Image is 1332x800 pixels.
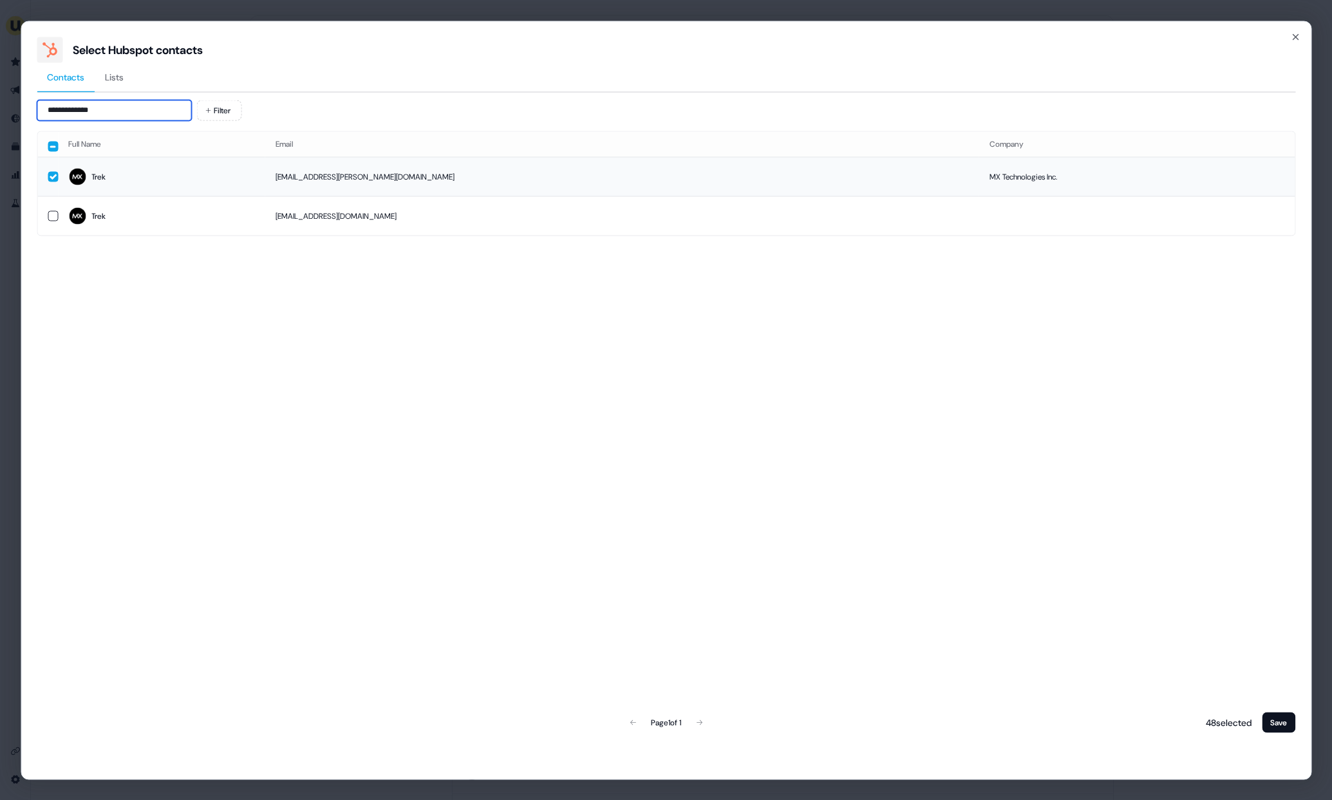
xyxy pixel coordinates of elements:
[1262,712,1295,732] button: Save
[91,210,106,223] div: Trek
[1201,716,1252,729] p: 48 selected
[73,42,203,57] div: Select Hubspot contacts
[91,171,106,183] div: Trek
[58,131,265,157] th: Full Name
[265,196,979,236] td: [EMAIL_ADDRESS][DOMAIN_NAME]
[105,70,124,83] span: Lists
[651,716,681,729] div: Page 1 of 1
[196,100,241,120] button: Filter
[979,131,1295,157] th: Company
[265,157,979,196] td: [EMAIL_ADDRESS][PERSON_NAME][DOMAIN_NAME]
[979,157,1295,196] td: MX Technologies Inc.
[265,131,979,157] th: Email
[47,70,84,83] span: Contacts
